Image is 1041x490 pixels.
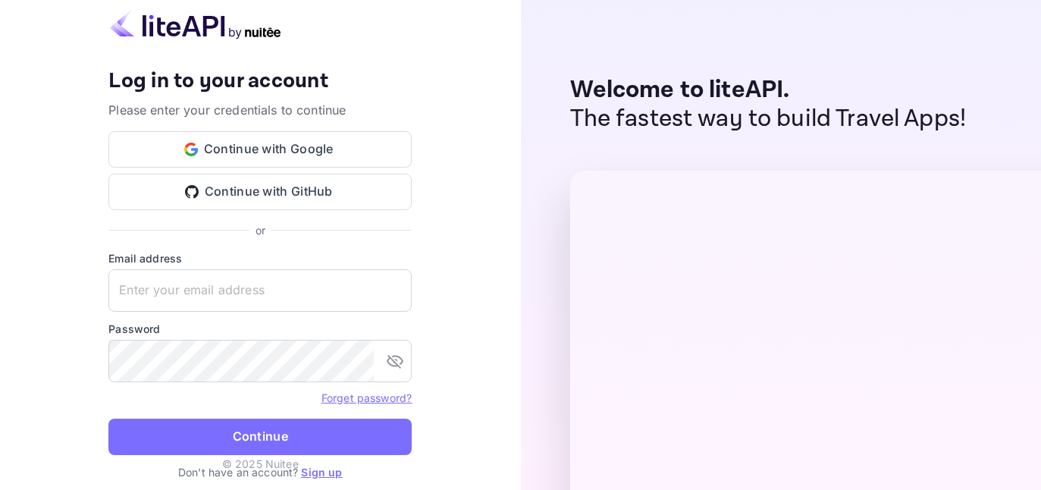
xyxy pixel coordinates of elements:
a: Sign up [301,466,342,479]
button: Continue [108,419,412,455]
a: Forget password? [321,390,412,405]
a: Forget password? [321,391,412,404]
img: liteapi [108,10,283,39]
label: Email address [108,250,412,266]
label: Password [108,321,412,337]
p: Please enter your credentials to continue [108,101,412,119]
input: Enter your email address [108,269,412,312]
p: or [256,222,265,238]
button: toggle password visibility [380,346,410,376]
p: © 2025 Nuitee [222,456,299,472]
p: Welcome to liteAPI. [570,76,967,105]
p: The fastest way to build Travel Apps! [570,105,967,133]
button: Continue with GitHub [108,174,412,210]
button: Continue with Google [108,131,412,168]
h4: Log in to your account [108,68,412,95]
p: Don't have an account? [108,464,412,480]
